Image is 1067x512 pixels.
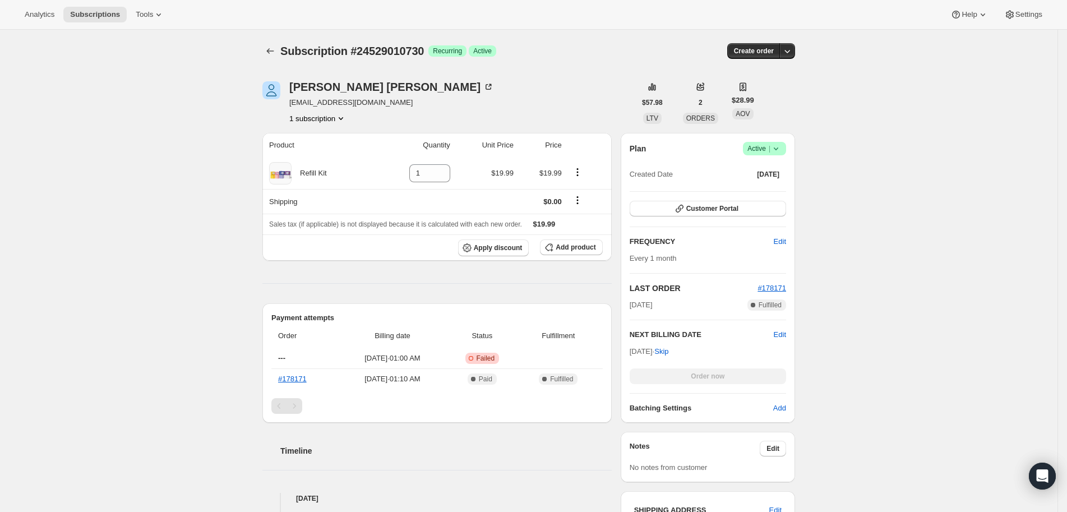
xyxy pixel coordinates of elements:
[757,283,786,294] button: #178171
[630,283,758,294] h2: LAST ORDER
[1015,10,1042,19] span: Settings
[732,95,754,106] span: $28.99
[630,329,774,340] h2: NEXT BILLING DATE
[269,220,522,228] span: Sales tax (if applicable) is not displayed because it is calculated with each new order.
[136,10,153,19] span: Tools
[341,330,444,342] span: Billing date
[289,97,494,108] span: [EMAIL_ADDRESS][DOMAIN_NAME]
[997,7,1049,22] button: Settings
[759,301,782,310] span: Fulfilled
[63,7,127,22] button: Subscriptions
[630,403,773,414] h6: Batching Settings
[760,441,786,456] button: Edit
[630,201,786,216] button: Customer Portal
[769,144,770,153] span: |
[774,329,786,340] button: Edit
[747,143,782,154] span: Active
[766,399,793,417] button: Add
[774,236,786,247] span: Edit
[630,347,669,356] span: [DATE] ·
[642,98,663,107] span: $57.98
[491,169,514,177] span: $19.99
[543,197,562,206] span: $0.00
[533,220,556,228] span: $19.99
[767,233,793,251] button: Edit
[517,133,565,158] th: Price
[630,254,677,262] span: Every 1 month
[630,299,653,311] span: [DATE]
[129,7,171,22] button: Tools
[539,169,562,177] span: $19.99
[630,236,774,247] h2: FREQUENCY
[750,167,786,182] button: [DATE]
[757,170,779,179] span: [DATE]
[433,47,462,56] span: Recurring
[474,243,523,252] span: Apply discount
[521,330,596,342] span: Fulfillment
[773,403,786,414] span: Add
[727,43,780,59] button: Create order
[271,312,603,324] h2: Payment attempts
[375,133,454,158] th: Quantity
[450,330,514,342] span: Status
[699,98,703,107] span: 2
[278,354,285,362] span: ---
[569,166,586,178] button: Product actions
[477,354,495,363] span: Failed
[262,133,375,158] th: Product
[271,398,603,414] nav: Pagination
[278,375,307,383] a: #178171
[630,169,673,180] span: Created Date
[479,375,492,384] span: Paid
[630,463,708,472] span: No notes from customer
[289,113,347,124] button: Product actions
[654,346,668,357] span: Skip
[648,343,675,361] button: Skip
[262,189,375,214] th: Shipping
[686,114,715,122] span: ORDERS
[70,10,120,19] span: Subscriptions
[341,353,444,364] span: [DATE] · 01:00 AM
[569,194,586,206] button: Shipping actions
[289,81,494,93] div: [PERSON_NAME] [PERSON_NAME]
[692,95,709,110] button: 2
[556,243,595,252] span: Add product
[454,133,517,158] th: Unit Price
[25,10,54,19] span: Analytics
[734,47,774,56] span: Create order
[757,284,786,292] a: #178171
[550,375,573,384] span: Fulfilled
[635,95,669,110] button: $57.98
[18,7,61,22] button: Analytics
[630,143,646,154] h2: Plan
[280,445,612,456] h2: Timeline
[1029,463,1056,490] div: Open Intercom Messenger
[540,239,602,255] button: Add product
[686,204,738,213] span: Customer Portal
[341,373,444,385] span: [DATE] · 01:10 AM
[292,168,327,179] div: Refill Kit
[262,43,278,59] button: Subscriptions
[944,7,995,22] button: Help
[271,324,338,348] th: Order
[262,493,612,504] h4: [DATE]
[646,114,658,122] span: LTV
[269,162,292,184] img: product img
[280,45,424,57] span: Subscription #24529010730
[473,47,492,56] span: Active
[736,110,750,118] span: AOV
[458,239,529,256] button: Apply discount
[630,441,760,456] h3: Notes
[262,81,280,99] span: Sara Andrews
[766,444,779,453] span: Edit
[962,10,977,19] span: Help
